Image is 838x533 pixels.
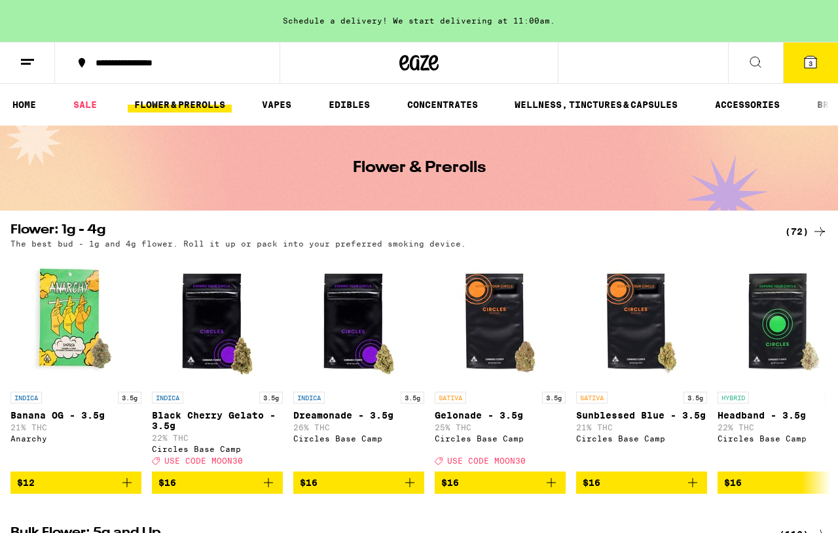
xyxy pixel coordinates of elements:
[10,423,141,432] p: 21% THC
[576,423,707,432] p: 21% THC
[435,434,566,443] div: Circles Base Camp
[152,254,283,385] img: Circles Base Camp - Black Cherry Gelato - 3.5g
[718,392,749,404] p: HYBRID
[353,160,486,176] h1: Flower & Prerolls
[576,472,707,494] button: Add to bag
[401,392,424,404] p: 3.5g
[6,97,43,112] a: HOME
[293,434,424,443] div: Circles Base Camp
[293,254,424,385] img: Circles Base Camp - Dreamonade - 3.5g
[576,392,608,404] p: SATIVA
[152,434,283,442] p: 22% THC
[783,43,838,83] button: 3
[152,445,283,453] div: Circles Base Camp
[259,392,283,404] p: 3.5g
[724,477,742,488] span: $16
[128,97,232,112] a: FLOWER & PREROLLS
[809,60,812,67] span: 3
[576,434,707,443] div: Circles Base Camp
[322,97,376,112] a: EDIBLES
[118,392,141,404] p: 3.5g
[542,392,566,404] p: 3.5g
[435,254,566,385] img: Circles Base Camp - Gelonade - 3.5g
[785,224,828,239] a: (72)
[435,410,566,421] p: Gelonade - 3.5g
[164,456,243,465] span: USE CODE MOON30
[10,434,141,443] div: Anarchy
[441,477,459,488] span: $16
[293,254,424,472] a: Open page for Dreamonade - 3.5g from Circles Base Camp
[435,392,466,404] p: SATIVA
[255,97,298,112] a: VAPES
[152,392,183,404] p: INDICA
[17,477,35,488] span: $12
[576,410,707,421] p: Sunblessed Blue - 3.5g
[10,410,141,421] p: Banana OG - 3.5g
[447,456,526,465] span: USE CODE MOON30
[10,224,763,239] h2: Flower: 1g - 4g
[10,472,141,494] button: Add to bag
[401,97,484,112] a: CONCENTRATES
[576,254,707,385] img: Circles Base Camp - Sunblessed Blue - 3.5g
[508,97,684,112] a: WELLNESS, TINCTURES & CAPSULES
[583,477,600,488] span: $16
[10,254,141,472] a: Open page for Banana OG - 3.5g from Anarchy
[293,423,424,432] p: 26% THC
[10,254,141,385] img: Anarchy - Banana OG - 3.5g
[293,472,424,494] button: Add to bag
[435,254,566,472] a: Open page for Gelonade - 3.5g from Circles Base Camp
[152,254,283,472] a: Open page for Black Cherry Gelato - 3.5g from Circles Base Camp
[300,477,318,488] span: $16
[10,239,466,248] p: The best bud - 1g and 4g flower. Roll it up or pack into your preferred smoking device.
[10,392,42,404] p: INDICA
[67,97,103,112] a: SALE
[293,392,325,404] p: INDICA
[683,392,707,404] p: 3.5g
[293,410,424,421] p: Dreamonade - 3.5g
[435,472,566,494] button: Add to bag
[152,410,283,431] p: Black Cherry Gelato - 3.5g
[158,477,176,488] span: $16
[708,97,786,112] a: ACCESSORIES
[152,472,283,494] button: Add to bag
[576,254,707,472] a: Open page for Sunblessed Blue - 3.5g from Circles Base Camp
[435,423,566,432] p: 25% THC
